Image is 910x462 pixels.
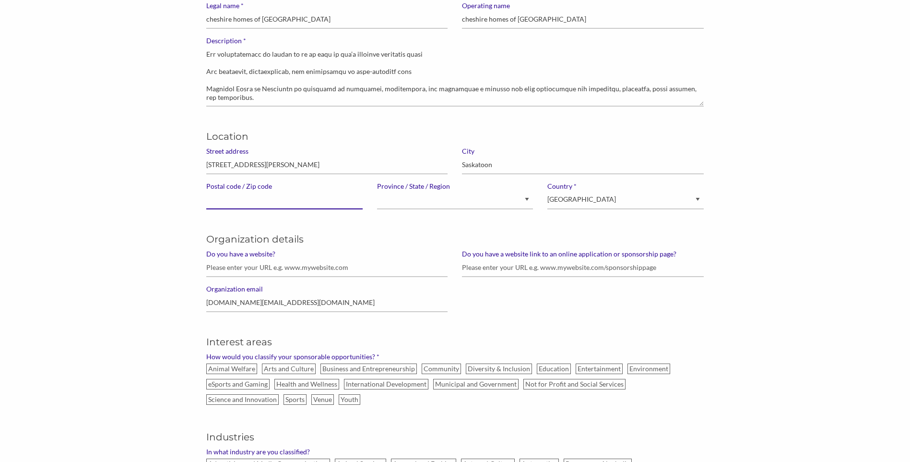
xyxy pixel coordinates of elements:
[206,379,270,389] label: eSports and Gaming
[206,250,448,258] label: Do you have a website?
[206,364,257,374] label: Animal Welfare
[206,1,448,10] label: Legal name
[344,379,428,389] label: International Development
[206,335,704,349] h5: Interest areas
[206,258,448,277] input: Please enter your URL e.g. www.mywebsite.com
[377,182,533,191] label: Province / State / Region
[206,36,704,45] label: Description
[339,394,360,405] label: Youth
[284,394,307,405] label: Sports
[320,364,417,374] label: Business and Entrepreneurship
[462,147,703,156] label: City
[206,285,448,293] label: Organization email
[422,364,461,374] label: Community
[311,394,334,405] label: Venue
[462,1,703,10] label: Operating name
[627,364,670,374] label: Environment
[547,182,704,191] label: Country
[206,232,704,246] h5: Organization details
[206,430,704,444] h5: Industries
[433,379,519,389] label: Municipal and Government
[206,10,448,29] input: Enter your organization legal name (for content creators, enter your legal name)
[262,364,316,374] label: Arts and Culture
[206,448,704,456] label: In what industry are you classified?
[576,364,623,374] label: Entertainment
[274,379,339,389] label: Health and Wellness
[462,250,703,258] label: Do you have a website link to an online application or sponsorship page?
[206,147,448,156] label: Street address
[206,394,279,405] label: Science and Innovation
[537,364,571,374] label: Education
[466,364,532,374] label: Diversity & Inclusion
[462,258,703,277] input: Please enter your URL e.g. www.mywebsite.com/sponsorshippage
[206,353,704,361] label: How would you classify your sponsorable opportunities? *
[206,130,704,143] h5: Location
[206,182,363,191] label: Postal code / Zip code
[523,379,626,389] label: Not for Profit and Social Services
